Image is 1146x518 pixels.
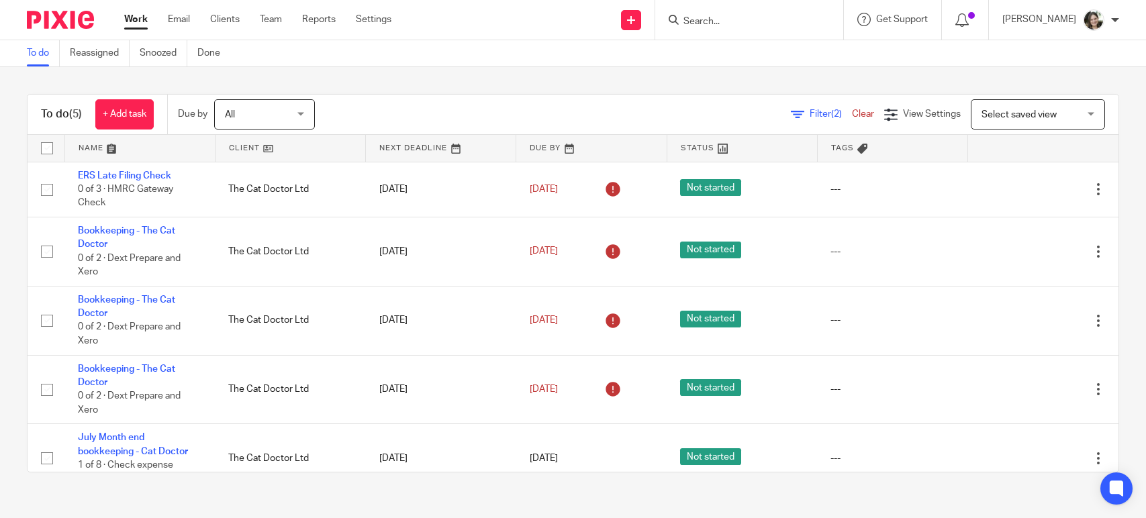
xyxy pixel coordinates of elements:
[78,185,173,208] span: 0 of 3 · HMRC Gateway Check
[168,13,190,26] a: Email
[852,109,874,119] a: Clear
[366,162,516,217] td: [DATE]
[260,13,282,26] a: Team
[682,16,803,28] input: Search
[680,448,741,465] span: Not started
[831,144,854,152] span: Tags
[210,13,240,26] a: Clients
[366,217,516,286] td: [DATE]
[810,109,852,119] span: Filter
[530,185,558,194] span: [DATE]
[178,107,207,121] p: Due by
[830,382,954,396] div: ---
[215,355,365,424] td: The Cat Doctor Ltd
[78,254,181,277] span: 0 of 2 · Dext Prepare and Xero
[1083,9,1104,31] img: barbara-raine-.jpg
[830,313,954,327] div: ---
[366,424,516,493] td: [DATE]
[215,286,365,355] td: The Cat Doctor Ltd
[124,13,148,26] a: Work
[680,179,741,196] span: Not started
[530,384,558,394] span: [DATE]
[530,315,558,325] span: [DATE]
[680,311,741,327] span: Not started
[215,217,365,286] td: The Cat Doctor Ltd
[530,454,558,463] span: [DATE]
[197,40,230,66] a: Done
[78,171,171,180] a: ERS Late Filing Check
[680,379,741,396] span: Not started
[27,40,60,66] a: To do
[95,99,154,129] a: + Add task
[903,109,961,119] span: View Settings
[78,391,181,415] span: 0 of 2 · Dext Prepare and Xero
[366,355,516,424] td: [DATE]
[831,109,842,119] span: (2)
[830,452,954,465] div: ---
[356,13,391,26] a: Settings
[27,11,94,29] img: Pixie
[830,245,954,258] div: ---
[78,323,181,346] span: 0 of 2 · Dext Prepare and Xero
[215,162,365,217] td: The Cat Doctor Ltd
[830,183,954,196] div: ---
[302,13,336,26] a: Reports
[78,364,175,387] a: Bookkeeping - The Cat Doctor
[78,295,175,318] a: Bookkeeping - The Cat Doctor
[215,424,365,493] td: The Cat Doctor Ltd
[982,110,1057,119] span: Select saved view
[680,242,741,258] span: Not started
[366,286,516,355] td: [DATE]
[140,40,187,66] a: Snoozed
[69,109,82,119] span: (5)
[876,15,928,24] span: Get Support
[1002,13,1076,26] p: [PERSON_NAME]
[78,433,188,456] a: July Month end bookkeeping - Cat Doctor
[78,226,175,249] a: Bookkeeping - The Cat Doctor
[70,40,130,66] a: Reassigned
[225,110,235,119] span: All
[78,460,193,484] span: 1 of 8 · Check expense claims have been published
[41,107,82,121] h1: To do
[530,247,558,256] span: [DATE]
